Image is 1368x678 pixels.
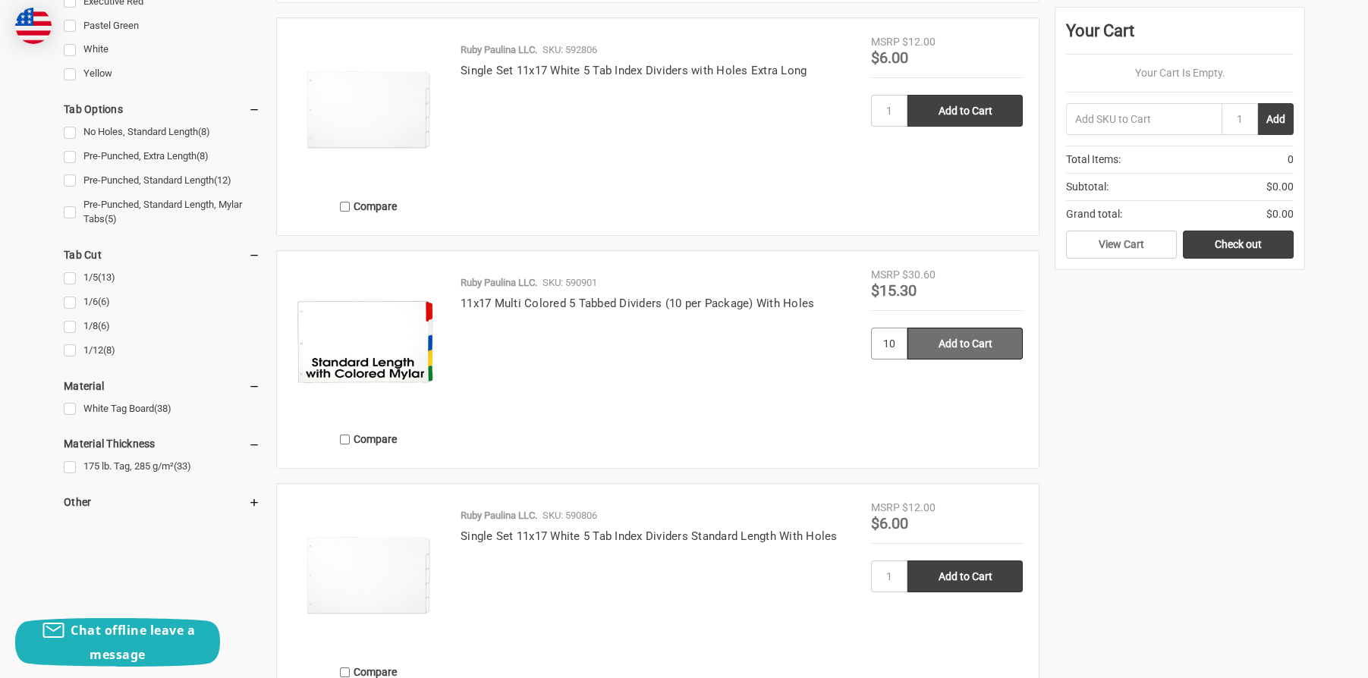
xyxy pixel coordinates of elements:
[340,435,350,444] input: Compare
[461,529,838,543] a: Single Set 11x17 White 5 Tab Index Dividers Standard Length With Holes
[64,341,260,361] a: 1/12
[902,36,936,48] span: $12.00
[1066,103,1222,135] input: Add SKU to Cart
[64,246,260,264] h5: Tab Cut
[461,42,537,58] p: Ruby Paulina LLC.
[871,49,908,67] span: $6.00
[64,195,260,230] a: Pre-Punched, Standard Length, Mylar Tabs
[64,493,260,511] h5: Other
[105,213,117,224] span: (5)
[64,457,260,477] a: 175 lb. Tag, 285 g/m²
[907,560,1023,592] input: Add to Cart
[461,64,807,77] a: Single Set 11x17 White 5 Tab Index Dividers with Holes Extra Long
[98,272,115,283] span: (13)
[461,275,537,290] p: Ruby Paulina LLC.
[98,320,110,331] span: (6)
[1066,152,1121,168] span: Total Items:
[871,34,900,50] div: MSRP
[1288,152,1294,168] span: 0
[871,267,900,283] div: MSRP
[907,328,1023,359] input: Add to Cart
[71,622,195,663] span: Chat offline leave a message
[1266,206,1294,222] span: $0.00
[64,100,260,118] h5: Tab Options
[1258,103,1294,135] button: Add
[15,618,220,667] button: Chat offline leave a message
[64,64,260,84] a: Yellow
[174,460,191,472] span: (33)
[64,16,260,36] a: Pastel Green
[461,508,537,523] p: Ruby Paulina LLC.
[907,95,1023,127] input: Add to Cart
[1066,231,1177,259] a: View Cart
[64,399,260,419] a: White Tag Board
[293,34,445,186] img: Single Set 11x17 White 5 Tab Index Dividers with Holes Extra Long
[15,8,52,44] img: duty and tax information for United States
[461,297,814,310] a: 11x17 Multi Colored 5 Tabbed Dividers (10 per Package) With Holes
[64,146,260,167] a: Pre-Punched, Extra Length
[64,268,260,288] a: 1/5
[293,500,445,651] img: Single Set 11x17 White 5 Tab Index Dividers Standard Length With Holes
[1266,179,1294,195] span: $0.00
[542,275,597,290] p: SKU: 590901
[902,501,936,513] span: $12.00
[64,39,260,60] a: White
[542,42,597,58] p: SKU: 592806
[293,267,445,419] img: 11x17 Multi Colored 5 Tabbed Dividers (10 per Package) With Holes
[64,377,260,395] h5: Material
[64,316,260,337] a: 1/8
[902,268,936,281] span: $30.60
[197,150,209,162] span: (8)
[198,126,210,137] span: (8)
[871,281,917,300] span: $15.30
[98,296,110,307] span: (6)
[340,202,350,212] input: Compare
[64,292,260,312] a: 1/6
[871,500,900,516] div: MSRP
[340,667,350,677] input: Compare
[1066,206,1122,222] span: Grand total:
[1066,179,1109,195] span: Subtotal:
[1183,231,1294,259] a: Check out
[542,508,597,523] p: SKU: 590806
[64,122,260,143] a: No Holes, Standard Length
[214,174,231,186] span: (12)
[103,344,115,356] span: (8)
[293,194,445,219] label: Compare
[1066,18,1294,55] div: Your Cart
[293,427,445,452] label: Compare
[64,435,260,453] h5: Material Thickness
[64,171,260,191] a: Pre-Punched, Standard Length
[1066,65,1294,81] p: Your Cart Is Empty.
[154,403,171,414] span: (38)
[871,514,908,532] span: $6.00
